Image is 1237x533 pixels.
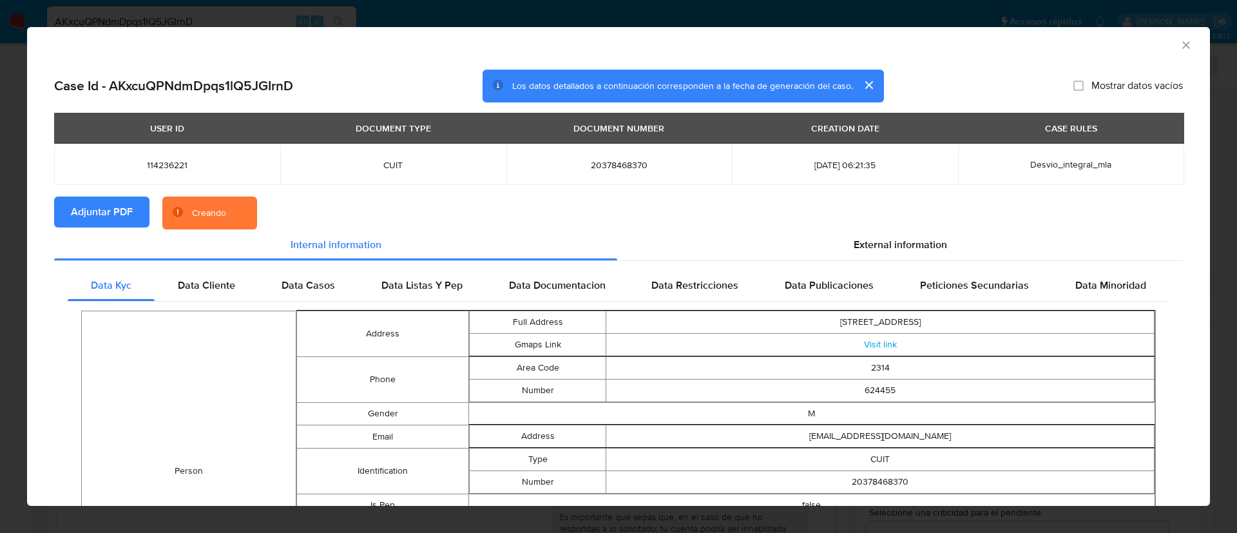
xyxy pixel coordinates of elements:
td: Address [297,311,468,357]
td: Address [469,425,606,448]
a: Visit link [864,338,897,351]
span: Data Minoridad [1075,278,1146,293]
td: 2314 [606,357,1155,380]
td: Area Code [469,357,606,380]
button: Adjuntar PDF [54,197,149,228]
td: CUIT [606,449,1155,471]
td: Gender [297,403,468,425]
span: Mostrar datos vacíos [1091,79,1183,92]
td: 20378468370 [606,471,1155,494]
button: Cerrar ventana [1180,39,1191,50]
span: Data Listas Y Pep [381,278,463,293]
div: DOCUMENT NUMBER [566,117,672,139]
span: Data Cliente [178,278,235,293]
span: Data Publicaciones [785,278,874,293]
span: Data Documentacion [509,278,606,293]
td: Identification [297,449,468,494]
span: CUIT [296,159,491,171]
div: USER ID [142,117,192,139]
span: Data Kyc [91,278,131,293]
div: CREATION DATE [803,117,887,139]
span: Peticiones Secundarias [920,278,1029,293]
td: Phone [297,357,468,403]
span: Adjuntar PDF [71,198,133,226]
td: 624455 [606,380,1155,402]
td: Gmaps Link [469,334,606,356]
td: Number [469,471,606,494]
span: Internal information [291,237,381,252]
div: Creando [192,207,226,220]
span: Desvio_integral_mla [1030,158,1111,171]
div: Detailed info [54,229,1183,260]
td: [STREET_ADDRESS] [606,311,1155,334]
input: Mostrar datos vacíos [1073,81,1084,91]
h2: Case Id - AKxcuQPNdmDpqs1lQ5JGIrnD [54,77,293,94]
td: [EMAIL_ADDRESS][DOMAIN_NAME] [606,425,1155,448]
span: 20378468370 [522,159,717,171]
button: cerrar [853,70,884,101]
td: Is Pep [297,494,468,517]
span: Data Restricciones [651,278,738,293]
td: M [468,403,1155,425]
span: Los datos detallados a continuación corresponden a la fecha de generación del caso. [512,79,853,92]
span: External information [854,237,947,252]
td: Full Address [469,311,606,334]
div: closure-recommendation-modal [27,27,1210,506]
td: false [468,494,1155,517]
div: DOCUMENT TYPE [348,117,439,139]
div: CASE RULES [1037,117,1105,139]
td: Email [297,425,468,449]
div: Detailed internal info [68,270,1169,301]
span: [DATE] 06:21:35 [747,159,943,171]
span: 114236221 [70,159,265,171]
td: Number [469,380,606,402]
td: Type [469,449,606,471]
span: Data Casos [282,278,335,293]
